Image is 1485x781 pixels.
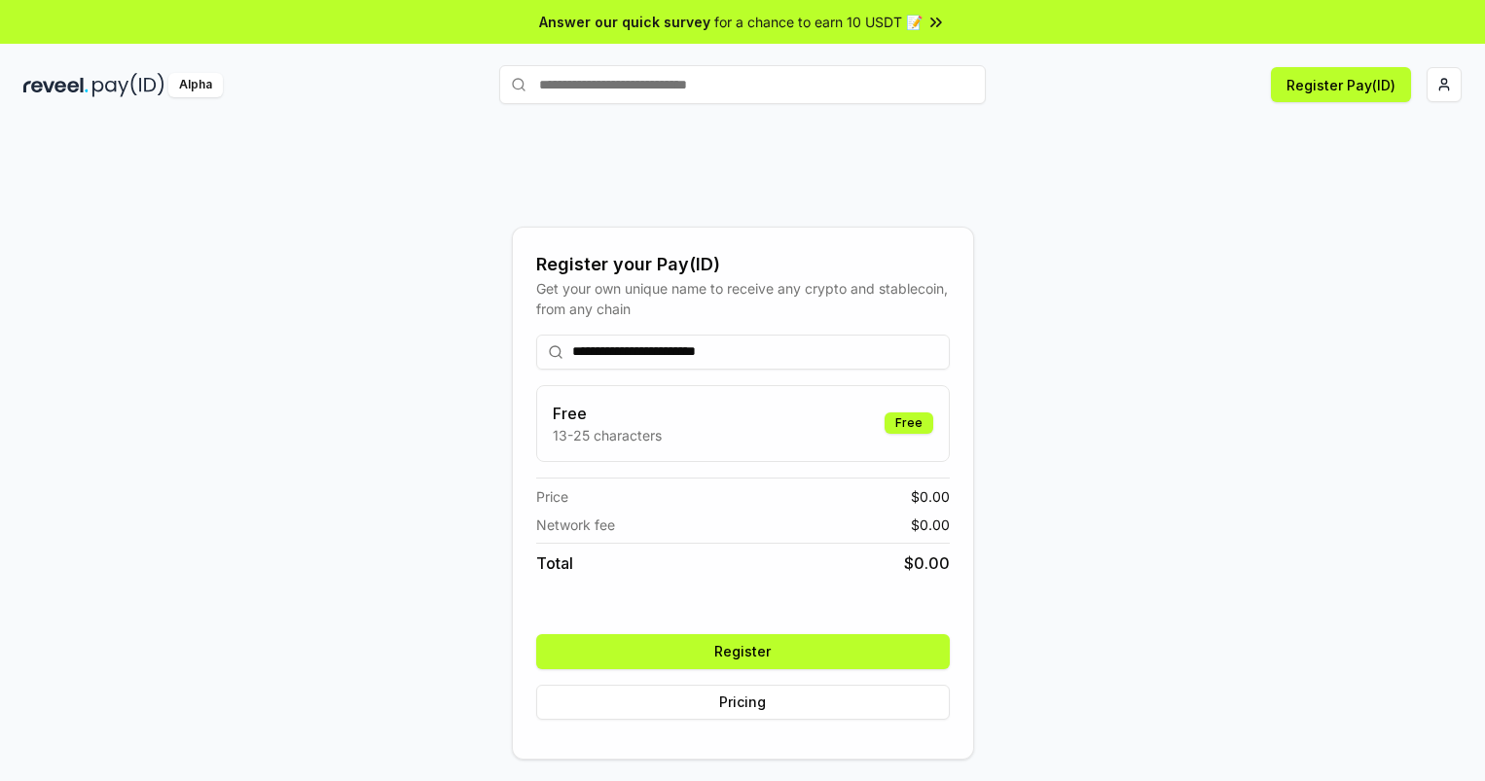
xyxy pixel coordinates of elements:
[714,12,923,32] span: for a chance to earn 10 USDT 📝
[911,515,950,535] span: $ 0.00
[539,12,710,32] span: Answer our quick survey
[536,685,950,720] button: Pricing
[553,402,662,425] h3: Free
[23,73,89,97] img: reveel_dark
[168,73,223,97] div: Alpha
[553,425,662,445] p: 13-25 characters
[536,634,950,669] button: Register
[536,551,573,575] span: Total
[92,73,164,97] img: pay_id
[536,278,950,319] div: Get your own unique name to receive any crypto and stablecoin, from any chain
[536,486,568,507] span: Price
[885,412,933,434] div: Free
[904,551,950,575] span: $ 0.00
[911,486,950,507] span: $ 0.00
[536,251,950,278] div: Register your Pay(ID)
[1271,67,1411,102] button: Register Pay(ID)
[536,515,615,535] span: Network fee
